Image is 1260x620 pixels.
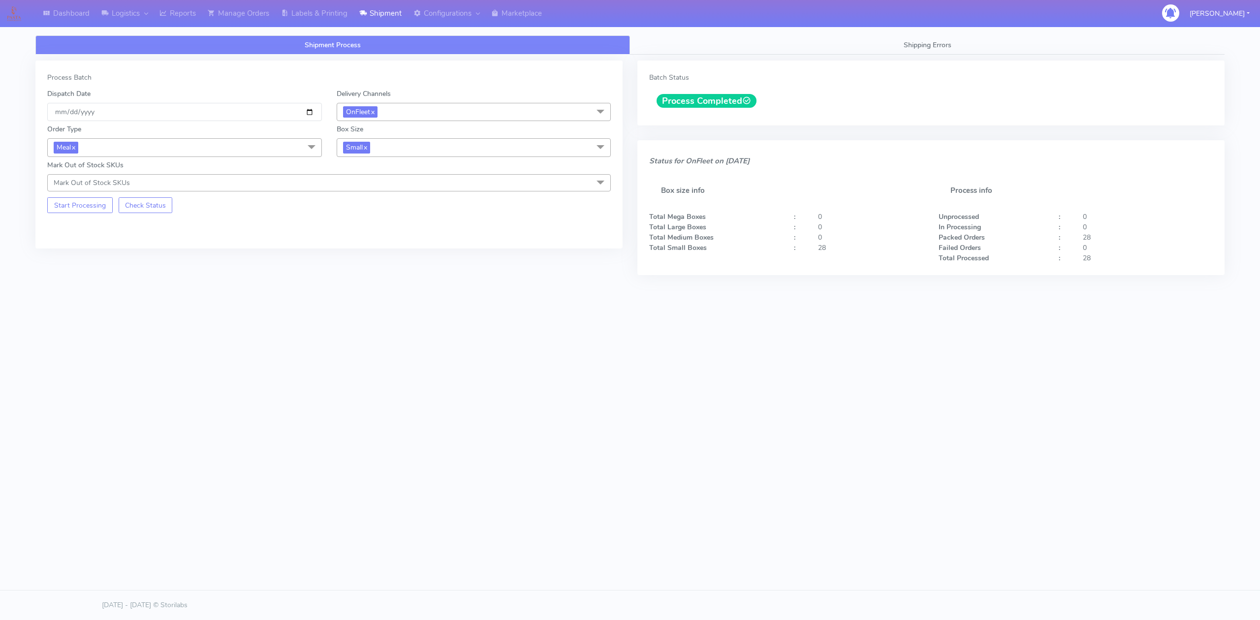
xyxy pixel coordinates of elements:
[47,124,81,134] label: Order Type
[939,243,981,252] strong: Failed Orders
[1059,233,1060,242] strong: :
[47,72,611,83] div: Process Batch
[337,89,391,99] label: Delivery Channels
[343,106,378,118] span: OnFleet
[1059,212,1060,221] strong: :
[794,233,795,242] strong: :
[649,175,924,207] h5: Box size info
[939,253,989,263] strong: Total Processed
[54,178,130,187] span: Mark Out of Stock SKUs
[1075,232,1220,243] div: 28
[939,175,1213,207] h5: Process info
[47,197,113,213] button: Start Processing
[1182,3,1257,24] button: [PERSON_NAME]
[35,35,1225,55] ul: Tabs
[811,243,931,253] div: 28
[71,142,75,152] a: x
[54,142,78,153] span: Meal
[343,142,370,153] span: Small
[657,94,756,108] span: Process Completed
[811,222,931,232] div: 0
[47,89,91,99] label: Dispatch Date
[649,233,714,242] strong: Total Medium Boxes
[649,212,706,221] strong: Total Mega Boxes
[794,222,795,232] strong: :
[47,160,124,170] label: Mark Out of Stock SKUs
[119,197,173,213] button: Check Status
[649,156,750,166] i: Status for OnFleet on [DATE]
[1075,212,1220,222] div: 0
[1075,253,1220,263] div: 28
[337,124,363,134] label: Box Size
[649,222,706,232] strong: Total Large Boxes
[649,72,1213,83] div: Batch Status
[649,243,707,252] strong: Total Small Boxes
[939,212,979,221] strong: Unprocessed
[811,212,931,222] div: 0
[1075,222,1220,232] div: 0
[1059,222,1060,232] strong: :
[1075,243,1220,253] div: 0
[811,232,931,243] div: 0
[1059,253,1060,263] strong: :
[370,106,375,117] a: x
[1059,243,1060,252] strong: :
[939,233,985,242] strong: Packed Orders
[794,243,795,252] strong: :
[794,212,795,221] strong: :
[939,222,981,232] strong: In Processing
[363,142,367,152] a: x
[305,40,361,50] span: Shipment Process
[904,40,951,50] span: Shipping Errors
